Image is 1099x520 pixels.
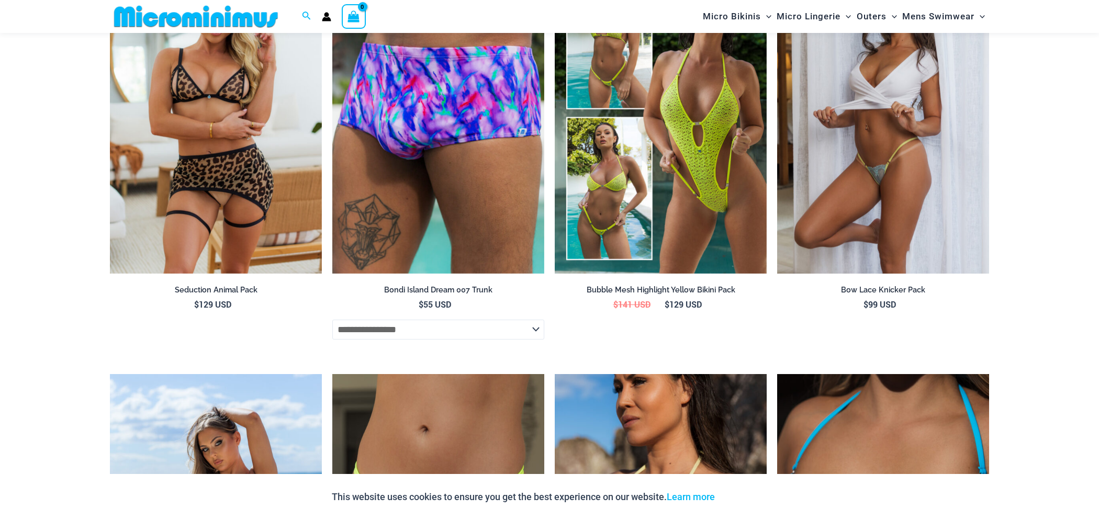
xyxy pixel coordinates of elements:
span: $ [194,299,199,310]
bdi: 129 USD [194,299,231,310]
img: MM SHOP LOGO FLAT [110,5,282,28]
a: Bow Lace Knicker Pack [777,285,989,299]
bdi: 141 USD [613,299,651,310]
span: Menu Toggle [761,3,771,30]
span: Menu Toggle [840,3,851,30]
h2: Seduction Animal Pack [110,285,322,295]
span: $ [665,299,669,310]
span: Micro Lingerie [777,3,840,30]
a: Mens SwimwearMenu ToggleMenu Toggle [900,3,988,30]
a: Micro LingerieMenu ToggleMenu Toggle [774,3,854,30]
a: View Shopping Cart, empty [342,4,366,28]
nav: Site Navigation [699,2,989,31]
bdi: 99 USD [863,299,896,310]
a: OutersMenu ToggleMenu Toggle [854,3,900,30]
a: Bubble Mesh Highlight Yellow Bikini Pack [555,285,767,299]
h2: Bow Lace Knicker Pack [777,285,989,295]
a: Learn more [667,491,715,502]
span: Micro Bikinis [703,3,761,30]
h2: Bubble Mesh Highlight Yellow Bikini Pack [555,285,767,295]
h2: Bondi Island Dream 007 Trunk [332,285,544,295]
button: Accept [723,484,767,510]
a: Bondi Island Dream 007 Trunk [332,285,544,299]
span: Mens Swimwear [902,3,974,30]
a: Search icon link [302,10,311,23]
p: This website uses cookies to ensure you get the best experience on our website. [332,489,715,505]
a: Micro BikinisMenu ToggleMenu Toggle [700,3,774,30]
span: Menu Toggle [974,3,985,30]
bdi: 55 USD [419,299,451,310]
a: Account icon link [322,12,331,21]
span: $ [863,299,868,310]
span: $ [613,299,618,310]
a: Seduction Animal Pack [110,285,322,299]
span: Menu Toggle [887,3,897,30]
span: $ [419,299,423,310]
bdi: 129 USD [665,299,702,310]
span: Outers [857,3,887,30]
